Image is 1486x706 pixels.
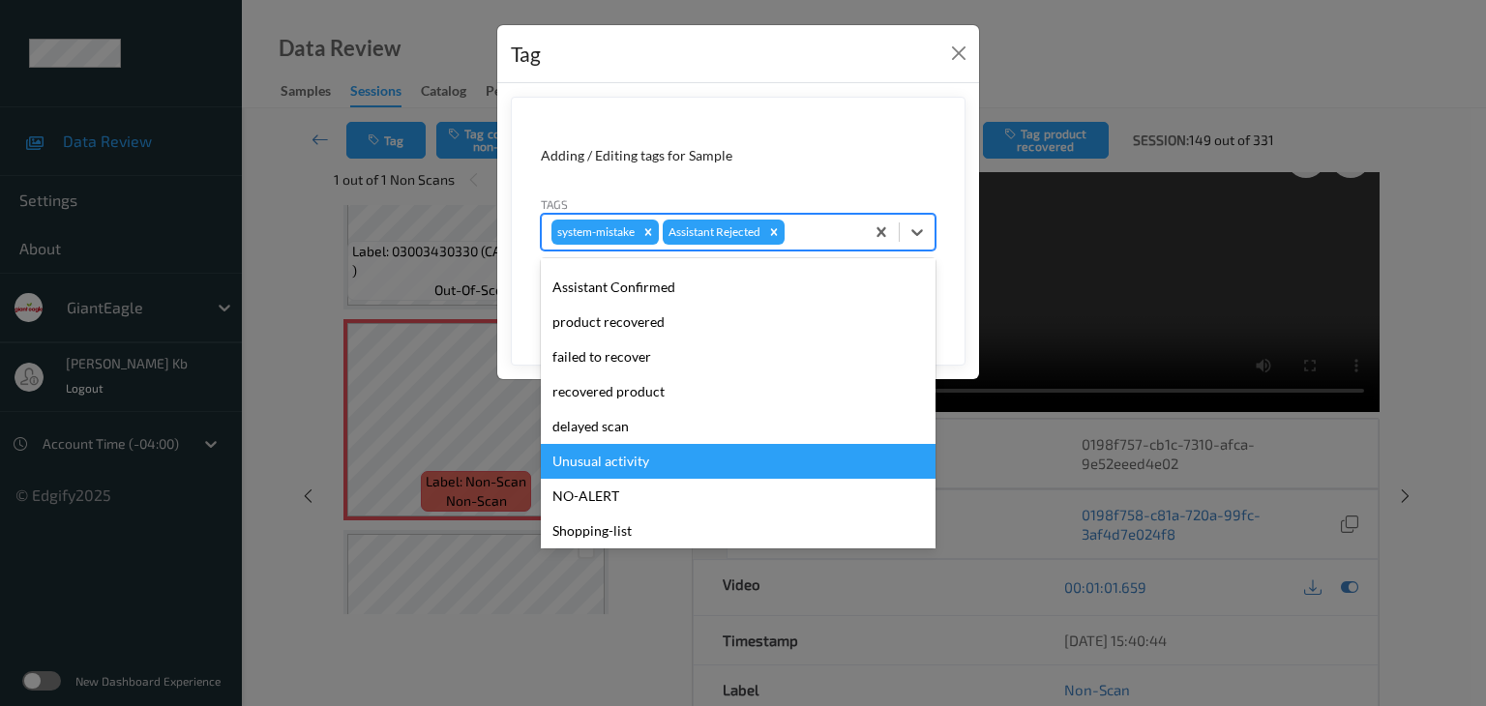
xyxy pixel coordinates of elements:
[541,479,936,514] div: NO-ALERT
[541,444,936,479] div: Unusual activity
[541,374,936,409] div: recovered product
[541,339,936,374] div: failed to recover
[541,305,936,339] div: product recovered
[763,220,785,245] div: Remove Assistant Rejected
[541,514,936,548] div: Shopping-list
[945,40,972,67] button: Close
[638,220,659,245] div: Remove system-mistake
[551,220,638,245] div: system-mistake
[541,409,936,444] div: delayed scan
[663,220,763,245] div: Assistant Rejected
[541,270,936,305] div: Assistant Confirmed
[541,195,568,213] label: Tags
[511,39,541,70] div: Tag
[541,146,936,165] div: Adding / Editing tags for Sample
